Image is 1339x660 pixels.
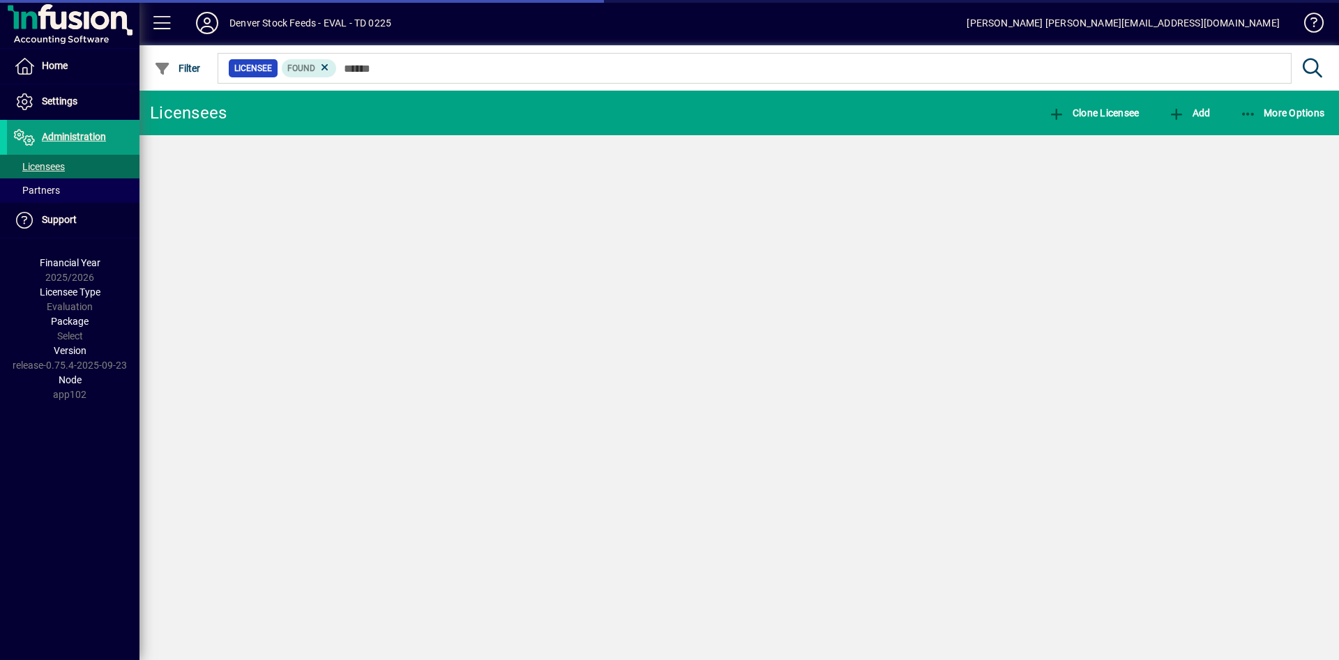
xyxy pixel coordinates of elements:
[1165,100,1213,125] button: Add
[7,155,139,178] a: Licensees
[7,203,139,238] a: Support
[42,131,106,142] span: Administration
[14,185,60,196] span: Partners
[14,161,65,172] span: Licensees
[234,61,272,75] span: Licensee
[967,12,1280,34] div: [PERSON_NAME] [PERSON_NAME][EMAIL_ADDRESS][DOMAIN_NAME]
[42,214,77,225] span: Support
[42,95,77,107] span: Settings
[51,316,89,327] span: Package
[229,12,391,34] div: Denver Stock Feeds - EVAL - TD 0225
[7,178,139,202] a: Partners
[287,63,315,73] span: Found
[40,286,100,298] span: Licensee Type
[54,345,86,356] span: Version
[1294,3,1322,48] a: Knowledge Base
[42,60,68,71] span: Home
[150,102,227,124] div: Licensees
[1240,107,1325,118] span: More Options
[154,63,201,74] span: Filter
[1168,107,1210,118] span: Add
[151,56,204,81] button: Filter
[59,374,82,385] span: Node
[7,84,139,119] a: Settings
[1045,100,1142,125] button: Clone Licensee
[282,59,337,77] mat-chip: Found Status: Found
[185,10,229,36] button: Profile
[1236,100,1329,125] button: More Options
[7,49,139,84] a: Home
[40,257,100,268] span: Financial Year
[1048,107,1139,118] span: Clone Licensee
